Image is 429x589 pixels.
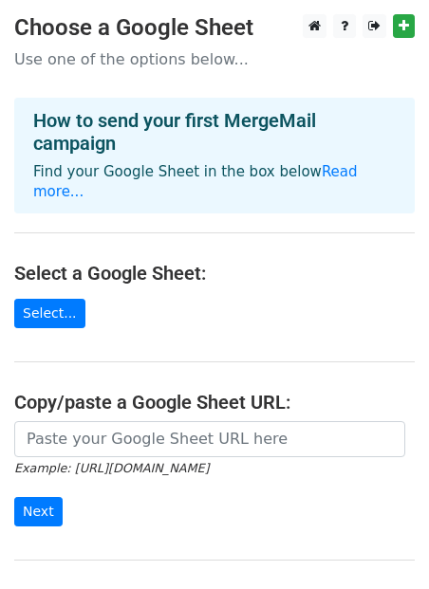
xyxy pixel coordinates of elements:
[14,49,415,69] p: Use one of the options below...
[14,391,415,414] h4: Copy/paste a Google Sheet URL:
[14,14,415,42] h3: Choose a Google Sheet
[14,421,405,457] input: Paste your Google Sheet URL here
[14,262,415,285] h4: Select a Google Sheet:
[14,299,85,328] a: Select...
[33,162,396,202] p: Find your Google Sheet in the box below
[33,163,358,200] a: Read more...
[14,461,209,475] small: Example: [URL][DOMAIN_NAME]
[14,497,63,526] input: Next
[33,109,396,155] h4: How to send your first MergeMail campaign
